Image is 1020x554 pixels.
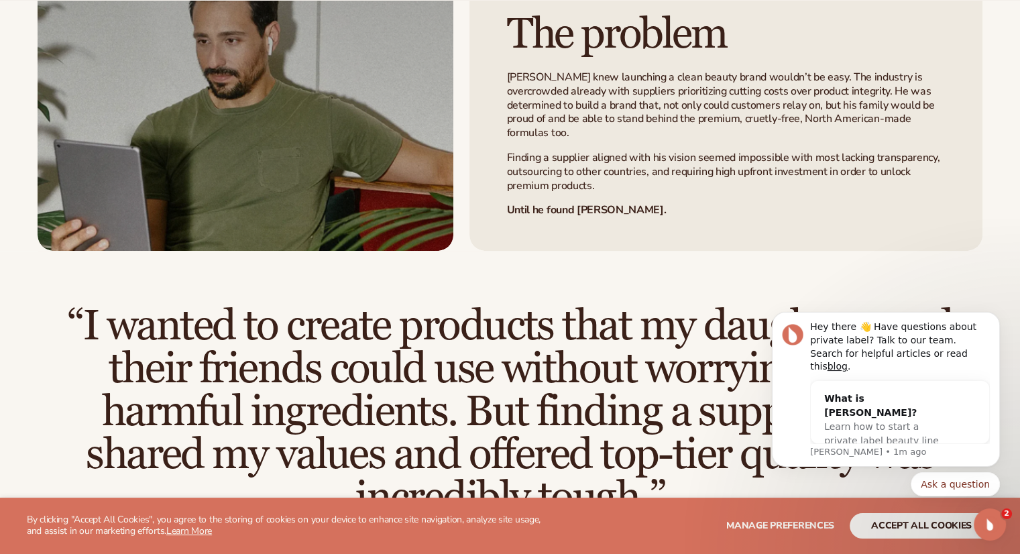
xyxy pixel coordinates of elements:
[507,203,667,217] strong: Until he found [PERSON_NAME].
[974,508,1006,541] iframe: Intercom live chat
[507,12,726,57] h2: The problem
[726,513,834,539] button: Manage preferences
[1001,508,1012,519] span: 2
[507,70,945,140] p: [PERSON_NAME] knew launching a clean beauty brand wouldn’t be easy. The industry is overcrowded a...
[54,304,966,519] h2: “I wanted to create products that my daughters and their friends could use without worrying about...
[27,514,556,537] p: By clicking "Accept All Cookies", you agree to the storing of cookies on your device to enhance s...
[726,519,834,532] span: Manage preferences
[850,513,993,539] button: accept all cookies
[166,524,212,537] a: Learn More
[752,282,1020,518] iframe: Intercom notifications message
[507,151,945,192] p: Finding a supplier aligned with his vision seemed impossible with most lacking transparency, outs...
